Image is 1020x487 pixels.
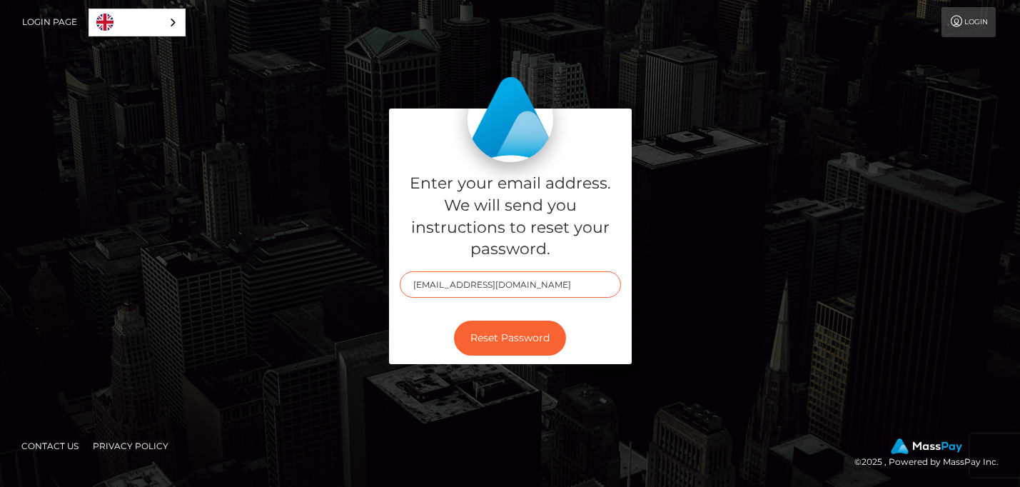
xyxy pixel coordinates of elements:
[454,321,566,356] button: Reset Password
[22,7,77,37] a: Login Page
[891,438,962,454] img: MassPay
[87,435,174,457] a: Privacy Policy
[89,9,186,36] div: Language
[16,435,84,457] a: Contact Us
[941,7,996,37] a: Login
[854,438,1009,470] div: © 2025 , Powered by MassPay Inc.
[468,76,553,162] img: MassPay Login
[89,9,185,36] a: English
[89,9,186,36] aside: Language selected: English
[400,173,621,261] h5: Enter your email address. We will send you instructions to reset your password.
[400,271,621,298] input: E-mail...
